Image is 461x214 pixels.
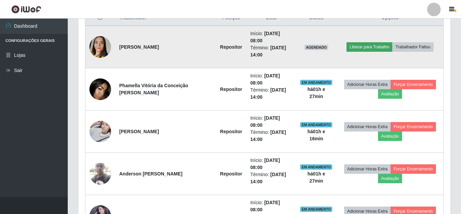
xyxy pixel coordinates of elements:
strong: Anderson [PERSON_NAME] [119,171,183,176]
strong: há 01 h e 16 min [308,129,325,141]
span: AGENDADO [305,45,328,50]
li: Término: [250,87,292,101]
li: Início: [250,115,292,129]
img: 1756170415861.jpeg [89,159,111,188]
time: [DATE] 08:00 [250,73,280,86]
span: EM ANDAMENTO [300,207,332,212]
strong: Repositor [220,44,242,50]
li: Início: [250,157,292,171]
span: EM ANDAMENTO [300,122,332,127]
button: Liberar para Trabalho [347,42,392,52]
span: EM ANDAMENTO [300,164,332,170]
button: Avaliação [378,89,402,99]
span: EM ANDAMENTO [300,80,332,85]
strong: Repositor [220,129,242,134]
li: Início: [250,72,292,87]
li: Término: [250,44,292,58]
button: Avaliação [378,132,402,141]
img: 1748562791419.jpeg [89,28,111,66]
strong: [PERSON_NAME] [119,44,159,50]
strong: Phamella Vitória da Conceição [PERSON_NAME] [119,83,188,95]
strong: há 01 h e 27 min [308,171,325,184]
strong: há 01 h e 27 min [308,87,325,99]
button: Adicionar Horas Extra [344,80,391,89]
img: 1755028690244.jpeg [89,117,111,146]
img: CoreUI Logo [11,5,41,14]
time: [DATE] 08:00 [250,31,280,43]
li: Início: [250,199,292,213]
strong: Repositor [220,171,242,176]
strong: Repositor [220,87,242,92]
time: [DATE] 08:00 [250,200,280,212]
button: Forçar Encerramento [391,122,436,132]
li: Término: [250,171,292,185]
button: Trabalhador Faltou [392,42,433,52]
img: 1749149252498.jpeg [89,78,111,100]
button: Avaliação [378,174,402,183]
strong: [PERSON_NAME] [119,129,159,134]
button: Adicionar Horas Extra [344,164,391,174]
button: Forçar Encerramento [391,164,436,174]
button: Forçar Encerramento [391,80,436,89]
li: Início: [250,30,292,44]
li: Término: [250,129,292,143]
time: [DATE] 08:00 [250,158,280,170]
button: Adicionar Horas Extra [344,122,391,132]
time: [DATE] 08:00 [250,115,280,128]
